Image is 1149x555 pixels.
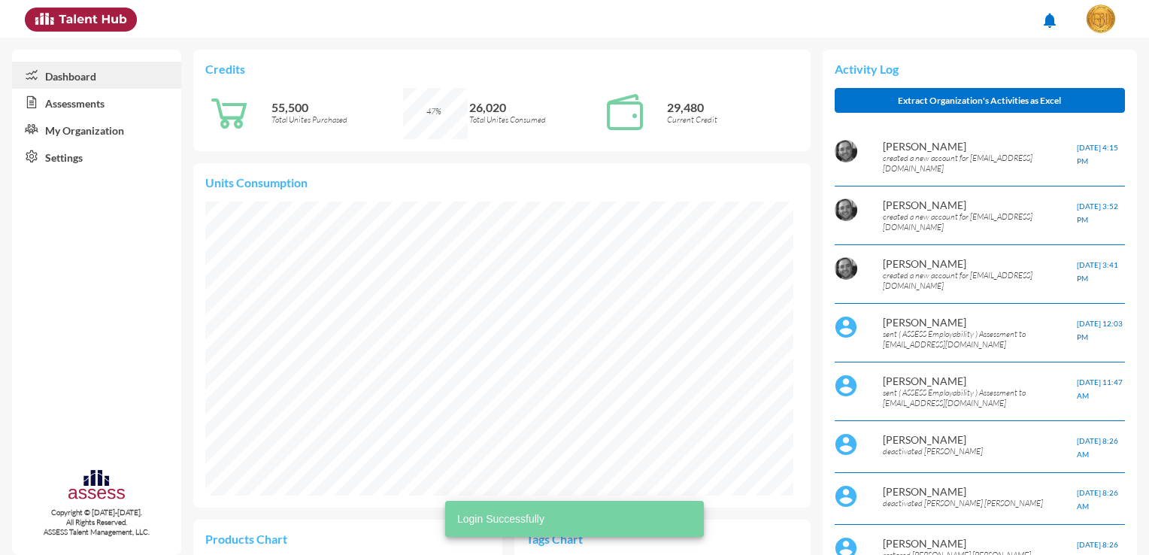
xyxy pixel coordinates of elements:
p: Copyright © [DATE]-[DATE]. All Rights Reserved. ASSESS Talent Management, LLC. [12,508,181,537]
span: [DATE] 3:52 PM [1077,202,1118,224]
p: created a new account for [EMAIL_ADDRESS][DOMAIN_NAME] [883,211,1076,232]
a: Settings [12,143,181,170]
p: [PERSON_NAME] [883,433,1076,446]
span: 47% [426,106,441,117]
img: default%20profile%20image.svg [835,375,857,397]
span: [DATE] 4:15 PM [1077,143,1118,165]
p: [PERSON_NAME] [883,375,1076,387]
a: Dashboard [12,62,181,89]
p: Units Consumption [205,175,798,190]
span: [DATE] 11:47 AM [1077,378,1123,400]
img: AOh14GigaHH8sHFAKTalDol_Rto9g2wtRCd5DeEZ-VfX2Q [835,140,857,162]
p: 55,500 [271,100,403,114]
span: [DATE] 3:41 PM [1077,260,1118,283]
p: Products Chart [205,532,347,546]
img: assesscompany-logo.png [67,468,126,505]
p: deactivated [PERSON_NAME] [883,446,1076,456]
span: Login Successfully [457,511,544,526]
p: Current Credit [667,114,799,125]
p: [PERSON_NAME] [883,199,1076,211]
mat-icon: notifications [1041,11,1059,29]
p: created a new account for [EMAIL_ADDRESS][DOMAIN_NAME] [883,153,1076,174]
p: [PERSON_NAME] [883,257,1076,270]
p: Credits [205,62,798,76]
img: default%20profile%20image.svg [835,485,857,508]
p: 26,020 [469,100,601,114]
span: [DATE] 12:03 PM [1077,319,1123,341]
button: Extract Organization's Activities as Excel [835,88,1125,113]
span: [DATE] 8:26 AM [1077,436,1118,459]
p: [PERSON_NAME] [883,485,1076,498]
p: [PERSON_NAME] [883,140,1076,153]
img: AOh14GigaHH8sHFAKTalDol_Rto9g2wtRCd5DeEZ-VfX2Q [835,199,857,221]
img: AOh14GigaHH8sHFAKTalDol_Rto9g2wtRCd5DeEZ-VfX2Q [835,257,857,280]
p: deactivated [PERSON_NAME] [PERSON_NAME] [883,498,1076,508]
p: 29,480 [667,100,799,114]
p: Total Unites Purchased [271,114,403,125]
p: [PERSON_NAME] [883,537,1076,550]
p: Total Unites Consumed [469,114,601,125]
p: sent ( ASSESS Employability ) Assessment to [EMAIL_ADDRESS][DOMAIN_NAME] [883,329,1076,350]
p: Activity Log [835,62,1125,76]
span: [DATE] 8:26 AM [1077,488,1118,511]
a: Assessments [12,89,181,116]
p: sent ( ASSESS Employability ) Assessment to [EMAIL_ADDRESS][DOMAIN_NAME] [883,387,1076,408]
a: My Organization [12,116,181,143]
p: [PERSON_NAME] [883,316,1076,329]
p: created a new account for [EMAIL_ADDRESS][DOMAIN_NAME] [883,270,1076,291]
img: default%20profile%20image.svg [835,433,857,456]
img: default%20profile%20image.svg [835,316,857,338]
